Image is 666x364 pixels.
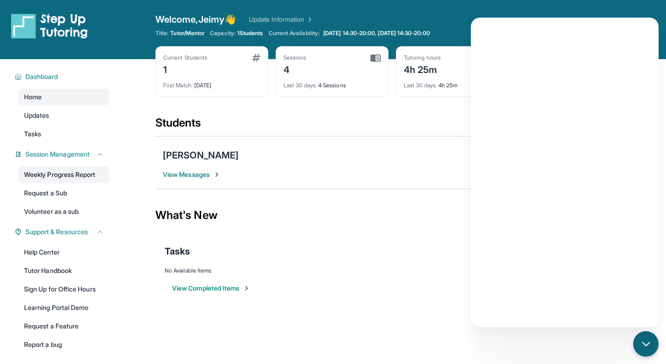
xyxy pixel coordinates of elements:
[18,107,109,124] a: Updates
[304,15,314,24] img: Chevron Right
[18,89,109,105] a: Home
[284,61,307,76] div: 4
[163,149,239,162] div: [PERSON_NAME]
[252,54,260,61] img: card
[25,150,90,159] span: Session Management
[404,82,437,89] span: Last 30 days :
[284,82,317,89] span: Last 30 days :
[24,111,49,120] span: Updates
[18,166,109,183] a: Weekly Progress Report
[370,54,381,62] img: card
[284,76,381,89] div: 4 Sessions
[284,54,307,61] div: Sessions
[155,30,168,37] span: Title:
[22,227,104,237] button: Support & Resources
[163,170,221,179] span: View Messages
[213,171,221,178] img: Chevron-Right
[24,92,42,102] span: Home
[22,72,104,81] button: Dashboard
[210,30,235,37] span: Capacity:
[170,30,204,37] span: Tutor/Mentor
[163,61,207,76] div: 1
[18,318,109,334] a: Request a Feature
[25,227,88,237] span: Support & Resources
[22,150,104,159] button: Session Management
[172,284,250,293] button: View Completed Items
[18,126,109,142] a: Tasks
[165,267,620,274] div: No Available Items
[18,299,109,316] a: Learning Portal Demo
[155,195,629,236] div: What's New
[404,61,441,76] div: 4h 25m
[165,245,190,258] span: Tasks
[163,54,207,61] div: Current Students
[18,244,109,261] a: Help Center
[471,18,659,327] iframe: Chatbot
[163,76,260,89] div: [DATE]
[24,129,41,139] span: Tasks
[321,30,432,37] a: [DATE] 14:30-20:00, [DATE] 14:30-20:00
[269,30,320,37] span: Current Availability:
[237,30,263,37] span: 1 Students
[404,76,501,89] div: 4h 25m
[155,115,629,136] div: Students
[18,203,109,220] a: Volunteer as a sub
[11,13,88,39] img: logo
[18,336,109,353] a: Report a bug
[323,30,430,37] span: [DATE] 14:30-20:00, [DATE] 14:30-20:00
[155,13,236,26] span: Welcome, Jeimy 👋
[633,331,659,357] button: chat-button
[18,281,109,297] a: Sign Up for Office Hours
[163,82,193,89] span: First Match :
[18,185,109,201] a: Request a Sub
[18,262,109,279] a: Tutor Handbook
[404,54,441,61] div: Tutoring hours
[249,15,314,24] a: Update Information
[25,72,58,81] span: Dashboard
